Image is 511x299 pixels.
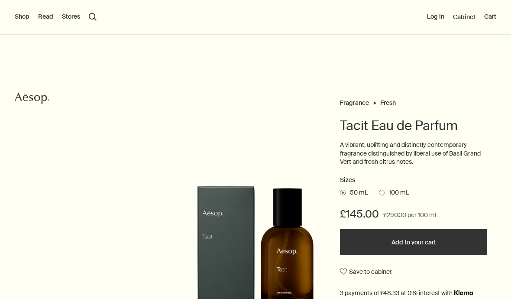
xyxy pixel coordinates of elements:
[383,210,436,221] span: £290.00 per 100 ml
[62,13,80,21] button: Stores
[453,13,475,21] a: Cabinet
[15,13,29,21] button: Shop
[385,188,409,197] span: 100 mL
[340,117,487,134] h1: Tacit Eau de Parfum
[340,229,487,255] button: Add to your cart - £145.00
[15,92,49,105] svg: Aesop
[340,207,379,221] span: £145.00
[427,13,444,21] button: Log in
[340,264,392,279] button: Save to cabinet
[340,99,369,103] a: Fragrance
[346,188,368,197] span: 50 mL
[380,99,396,103] a: Fresh
[89,13,97,21] button: Open search
[340,141,487,166] p: A vibrant, uplifting and distinctly contemporary fragrance distinguished by liberal use of Basil ...
[13,90,52,109] a: Aesop
[38,13,53,21] button: Read
[484,13,496,21] button: Cart
[340,175,487,185] h2: Sizes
